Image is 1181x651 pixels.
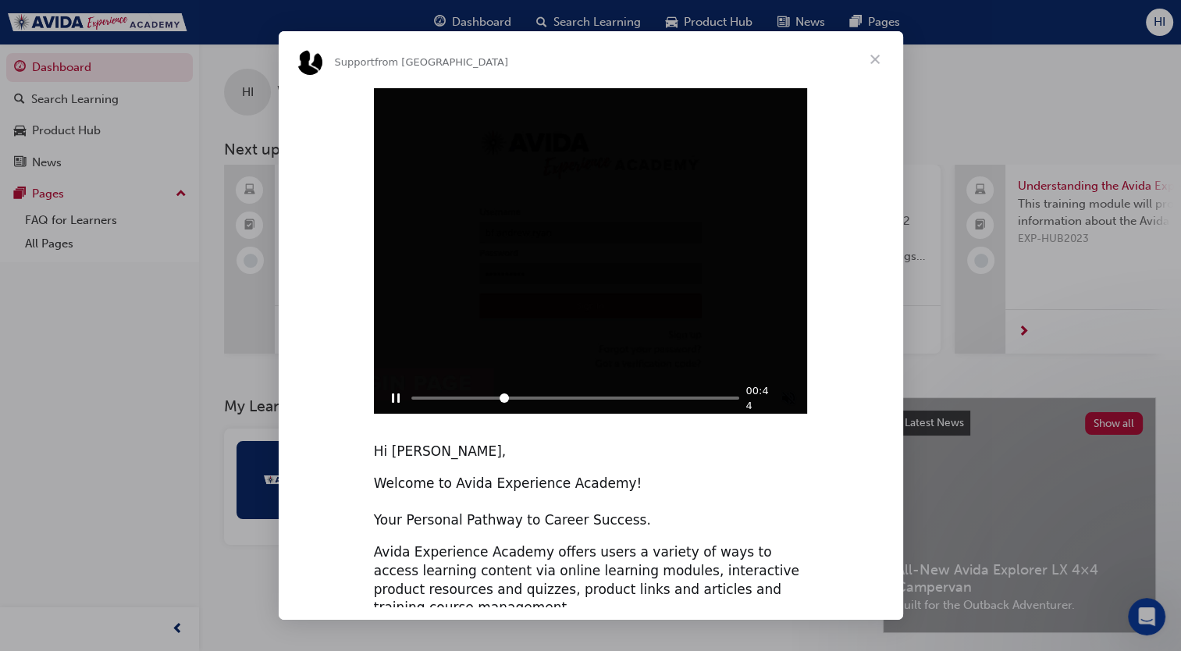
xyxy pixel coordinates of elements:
[374,543,808,617] div: Avida Experience Academy offers users a variety of ways to access learning content via online lea...
[297,50,322,75] img: Profile image for Support
[847,31,903,87] span: Close
[374,475,808,530] div: Welcome to Avida Experience Academy! Your Personal Pathway to Career Success.
[386,389,405,407] svg: Pause
[375,56,508,68] span: from [GEOGRAPHIC_DATA]
[411,397,740,400] input: Seek video
[745,383,773,414] div: 00:44
[781,390,798,407] div: Play sound
[335,56,375,68] span: Support
[374,424,808,461] div: Hi [PERSON_NAME],
[301,88,880,414] video: Play video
